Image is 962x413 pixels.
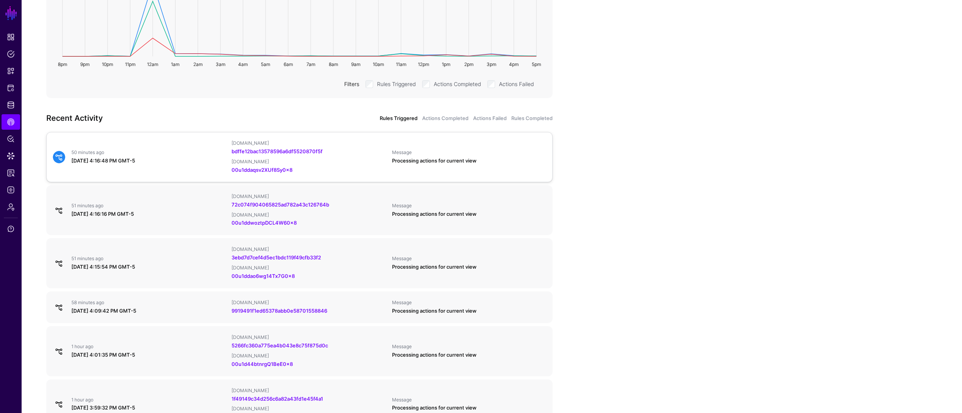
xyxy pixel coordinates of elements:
a: Actions Failed [473,115,507,122]
text: 2pm [464,61,473,67]
label: Actions Failed [499,79,534,88]
span: Logs [7,186,15,194]
span: Protected Systems [7,84,15,92]
span: Identity Data Fabric [7,101,15,109]
div: [DOMAIN_NAME] [232,212,385,218]
div: 51 minutes ago [71,256,225,262]
text: 4pm [509,61,519,67]
text: 12am [147,61,158,67]
a: Access Reporting [2,165,20,181]
div: [DOMAIN_NAME] [232,140,385,146]
div: [DATE] 4:16:48 PM GMT-5 [71,157,225,165]
label: Rules Triggered [377,79,416,88]
span: Policies [7,50,15,58]
text: 8pm [58,61,67,67]
a: 00u1ddao6wg14Tx7G0x8 [232,273,295,279]
text: 6am [284,61,293,67]
div: Processing actions for current view [392,210,546,218]
div: 50 minutes ago [71,149,225,156]
div: [DOMAIN_NAME] [232,193,385,200]
text: 7am [306,61,315,67]
a: Policy Lens [2,131,20,147]
a: bdffe12bac13578596a6df5520870f5f [232,148,323,154]
text: 5am [261,61,270,67]
div: [DOMAIN_NAME] [232,334,385,340]
text: 9pm [80,61,90,67]
div: Message [392,397,546,403]
div: [DATE] 4:01:35 PM GMT-5 [71,351,225,359]
div: [DOMAIN_NAME] [232,246,385,252]
div: [DOMAIN_NAME] [232,353,385,359]
div: Filters [341,80,362,88]
label: Actions Completed [434,79,481,88]
div: 51 minutes ago [71,203,225,209]
a: Actions Completed [422,115,468,122]
a: Rules Triggered [380,115,418,122]
a: 5266fc360a775ea4b043e8c75f875d0c [232,342,328,349]
a: 3ebd7d7cef4d5ec1bdc119f49cfb33f2 [232,254,321,261]
div: [DOMAIN_NAME] [232,388,385,394]
div: Processing actions for current view [392,307,546,315]
a: Data Lens [2,148,20,164]
text: 10pm [102,61,113,67]
div: [DOMAIN_NAME] [232,265,385,271]
span: Policy Lens [7,135,15,143]
div: Message [392,149,546,156]
a: 00u1ddwoztpDCL4W60x8 [232,220,297,226]
div: Processing actions for current view [392,404,546,412]
a: Policies [2,46,20,62]
div: 1 hour ago [71,344,225,350]
span: Support [7,225,15,233]
text: 3pm [487,61,496,67]
div: 1 hour ago [71,397,225,403]
a: Rules Completed [511,115,553,122]
text: 8am [329,61,338,67]
text: 1pm [442,61,450,67]
text: 11pm [125,61,135,67]
div: Processing actions for current view [392,263,546,271]
div: 58 minutes ago [71,300,225,306]
div: [DATE] 4:15:54 PM GMT-5 [71,263,225,271]
span: Data Lens [7,152,15,160]
div: [DOMAIN_NAME] [232,159,385,165]
a: Protected Systems [2,80,20,96]
div: Message [392,256,546,262]
text: 9am [351,61,360,67]
div: Processing actions for current view [392,157,546,165]
a: Admin [2,199,20,215]
div: Message [392,300,546,306]
span: Snippets [7,67,15,75]
text: 1am [171,61,179,67]
span: Admin [7,203,15,211]
div: Processing actions for current view [392,351,546,359]
text: 3am [216,61,225,67]
a: Snippets [2,63,20,79]
a: CAEP Hub [2,114,20,130]
a: Dashboard [2,29,20,45]
div: Message [392,344,546,350]
div: [DATE] 4:09:42 PM GMT-5 [71,307,225,315]
text: 11am [396,61,406,67]
span: CAEP Hub [7,118,15,126]
span: Access Reporting [7,169,15,177]
a: Logs [2,182,20,198]
div: [DOMAIN_NAME] [232,300,385,306]
a: 9919491f1ed65378abb0e58701558846 [232,308,327,314]
a: 1f49149c34d256c6a82a43fd1e45f4a1 [232,396,323,402]
div: [DOMAIN_NAME] [232,406,385,412]
text: 2am [193,61,203,67]
h3: Recent Activity [46,112,295,124]
a: 00u1d44btnrgQ1BeE0x8 [232,361,293,367]
a: SGNL [5,5,18,22]
text: 12pm [418,61,429,67]
text: 4am [238,61,248,67]
a: 72c074f904065825ad782a43c126764b [232,201,329,208]
a: 00u1ddaqsv2XUf8Sy0x8 [232,167,292,173]
span: Dashboard [7,33,15,41]
div: [DATE] 3:59:32 PM GMT-5 [71,404,225,412]
div: [DATE] 4:16:16 PM GMT-5 [71,210,225,218]
text: 10am [373,61,384,67]
text: 5pm [532,61,541,67]
a: Identity Data Fabric [2,97,20,113]
div: Message [392,203,546,209]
